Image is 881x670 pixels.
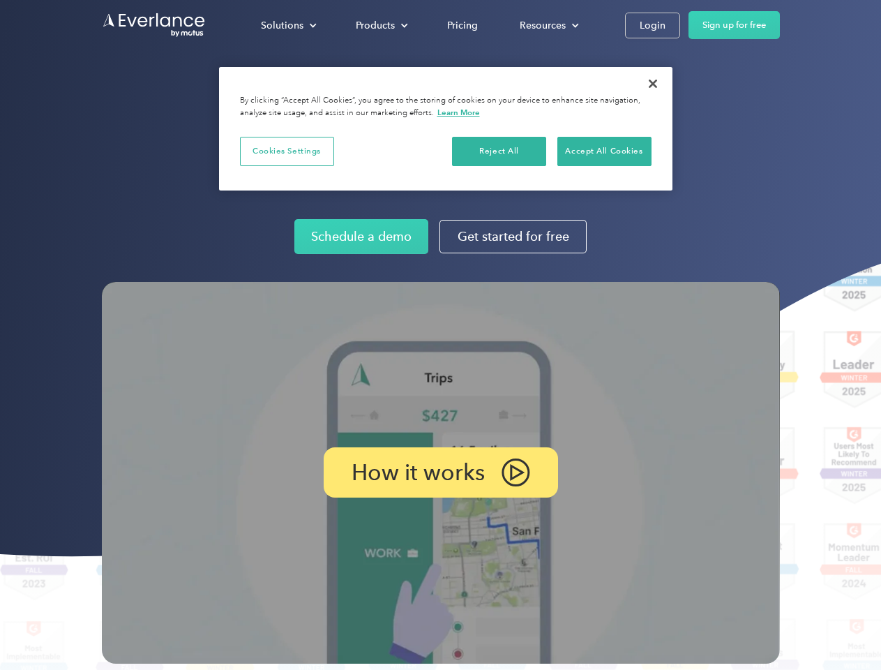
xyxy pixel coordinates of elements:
div: Pricing [447,17,478,34]
button: Accept All Cookies [557,137,652,166]
button: Cookies Settings [240,137,334,166]
div: Solutions [247,13,328,38]
div: Solutions [261,17,303,34]
div: Privacy [219,67,672,191]
div: Resources [520,17,566,34]
div: Products [342,13,419,38]
a: Pricing [433,13,492,38]
a: Login [625,13,680,38]
div: By clicking “Accept All Cookies”, you agree to the storing of cookies on your device to enhance s... [240,95,652,119]
div: Cookie banner [219,67,672,191]
a: Schedule a demo [294,219,428,254]
input: Submit [103,83,173,112]
a: Go to homepage [102,12,206,38]
div: Login [640,17,665,34]
a: More information about your privacy, opens in a new tab [437,107,480,117]
a: Sign up for free [688,11,780,39]
button: Close [638,68,668,99]
button: Reject All [452,137,546,166]
p: How it works [352,464,485,481]
div: Resources [506,13,590,38]
a: Get started for free [439,220,587,253]
div: Products [356,17,395,34]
